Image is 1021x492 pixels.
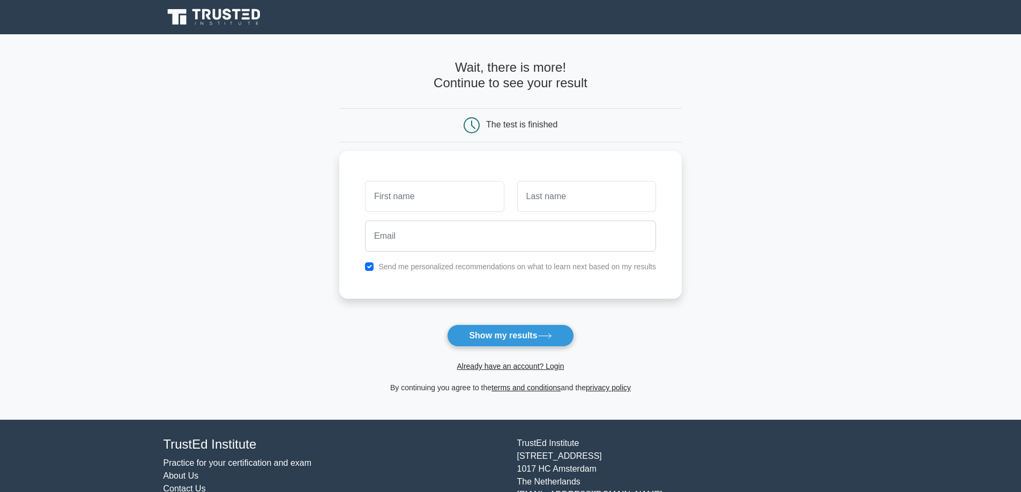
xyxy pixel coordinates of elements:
label: Send me personalized recommendations on what to learn next based on my results [378,262,656,271]
button: Show my results [447,324,573,347]
input: First name [365,181,504,212]
input: Email [365,221,656,252]
a: privacy policy [586,383,631,392]
h4: Wait, there is more! Continue to see your result [339,60,682,91]
h4: TrustEd Institute [163,437,504,452]
a: Already have an account? Login [457,362,564,370]
div: By continuing you agree to the and the [333,381,688,394]
div: The test is finished [486,120,557,129]
a: terms and conditions [491,383,561,392]
input: Last name [517,181,656,212]
a: About Us [163,471,199,480]
a: Practice for your certification and exam [163,458,312,467]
